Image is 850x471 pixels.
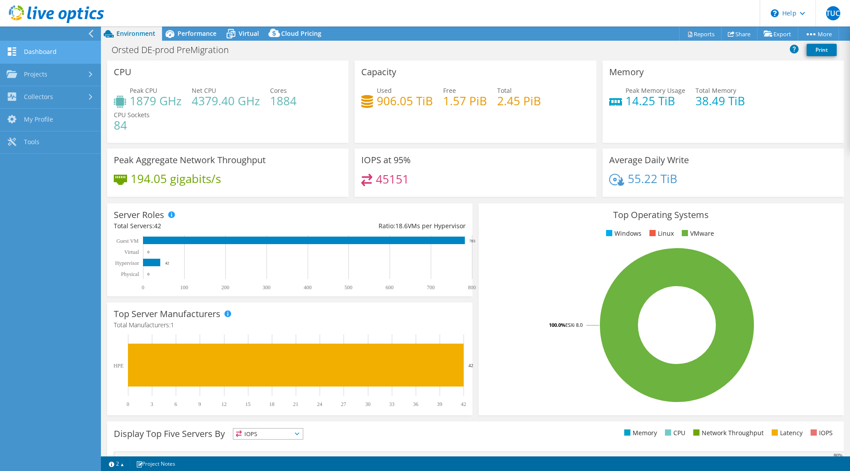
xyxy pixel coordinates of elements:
[130,96,182,106] h4: 1879 GHz
[549,322,565,328] tspan: 100.0%
[443,86,456,95] span: Free
[170,321,174,329] span: 1
[114,210,164,220] h3: Server Roles
[293,401,298,407] text: 21
[427,284,435,291] text: 700
[565,322,583,328] tspan: ESXi 8.0
[437,401,442,407] text: 39
[663,428,685,438] li: CPU
[180,284,188,291] text: 100
[290,221,465,231] div: Ratio: VMs per Hypervisor
[270,86,287,95] span: Cores
[116,29,155,38] span: Environment
[113,363,124,369] text: HPE
[469,239,475,243] text: 783
[386,284,394,291] text: 600
[377,96,433,106] h4: 906.05 TiB
[771,9,779,17] svg: \n
[124,249,139,255] text: Virtual
[233,429,303,439] span: IOPS
[114,155,266,165] h3: Peak Aggregate Network Throughput
[626,86,685,95] span: Peak Memory Usage
[341,401,346,407] text: 27
[281,29,321,38] span: Cloud Pricing
[376,174,409,184] h4: 45151
[114,111,150,119] span: CPU Sockets
[468,284,476,291] text: 800
[192,96,260,106] h4: 4379.40 GHz
[270,96,297,106] h4: 1884
[769,428,803,438] li: Latency
[626,96,685,106] h4: 14.25 TiB
[628,174,677,184] h4: 55.22 TiB
[679,27,722,41] a: Reports
[114,120,150,130] h4: 84
[361,155,411,165] h3: IOPS at 95%
[647,229,674,238] li: Linux
[198,401,201,407] text: 9
[114,320,466,330] h4: Total Manufacturers:
[127,401,129,407] text: 0
[114,309,220,319] h3: Top Server Manufacturers
[807,44,837,56] a: Print
[221,284,229,291] text: 200
[468,363,473,368] text: 42
[377,86,392,95] span: Used
[116,238,139,244] text: Guest VM
[221,401,227,407] text: 12
[121,271,139,277] text: Physical
[691,428,764,438] li: Network Throughput
[151,401,153,407] text: 3
[695,86,736,95] span: Total Memory
[154,222,161,230] span: 42
[147,250,150,254] text: 0
[263,284,270,291] text: 300
[395,222,408,230] span: 18.6
[245,401,251,407] text: 15
[114,67,131,77] h3: CPU
[115,260,139,266] text: Hypervisor
[497,96,541,106] h4: 2.45 PiB
[721,27,757,41] a: Share
[130,86,157,95] span: Peak CPU
[142,284,144,291] text: 0
[695,96,745,106] h4: 38.49 TiB
[485,210,837,220] h3: Top Operating Systems
[130,458,182,469] a: Project Notes
[108,45,243,55] h1: Orsted DE-prod PreMigration
[174,401,177,407] text: 6
[609,155,689,165] h3: Average Daily Write
[798,27,839,41] a: More
[178,29,216,38] span: Performance
[680,229,714,238] li: VMware
[317,401,322,407] text: 24
[131,174,221,184] h4: 194.05 gigabits/s
[389,401,394,407] text: 33
[165,261,169,265] text: 42
[443,96,487,106] h4: 1.57 PiB
[361,67,396,77] h3: Capacity
[103,458,130,469] a: 2
[365,401,371,407] text: 30
[808,428,833,438] li: IOPS
[604,229,641,238] li: Windows
[192,86,216,95] span: Net CPU
[304,284,312,291] text: 400
[461,401,466,407] text: 42
[413,401,418,407] text: 36
[114,221,290,231] div: Total Servers:
[622,428,657,438] li: Memory
[269,401,274,407] text: 18
[497,86,512,95] span: Total
[757,27,798,41] a: Export
[609,67,644,77] h3: Memory
[239,29,259,38] span: Virtual
[147,272,150,276] text: 0
[834,452,842,458] text: 80%
[344,284,352,291] text: 500
[826,6,840,20] span: TUC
